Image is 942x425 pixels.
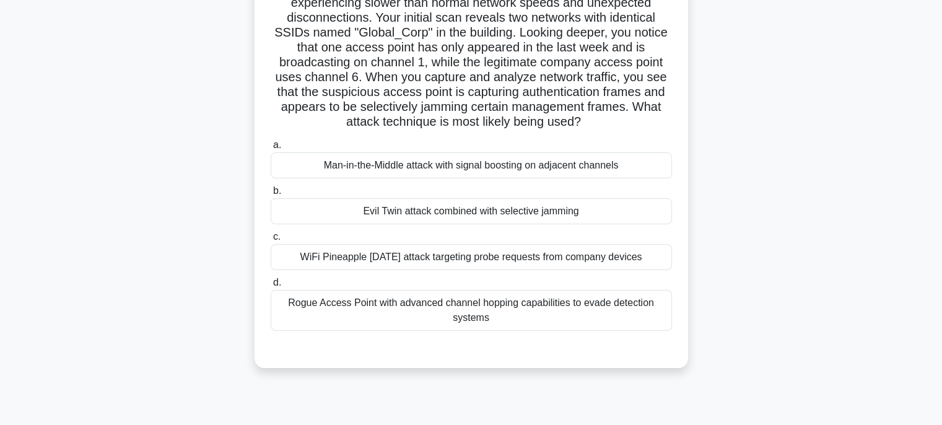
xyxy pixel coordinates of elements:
span: c. [273,231,281,242]
div: Man-in-the-Middle attack with signal boosting on adjacent channels [271,152,672,178]
div: Evil Twin attack combined with selective jamming [271,198,672,224]
div: Rogue Access Point with advanced channel hopping capabilities to evade detection systems [271,290,672,331]
span: b. [273,185,281,196]
div: WiFi Pineapple [DATE] attack targeting probe requests from company devices [271,244,672,270]
span: d. [273,277,281,287]
span: a. [273,139,281,150]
